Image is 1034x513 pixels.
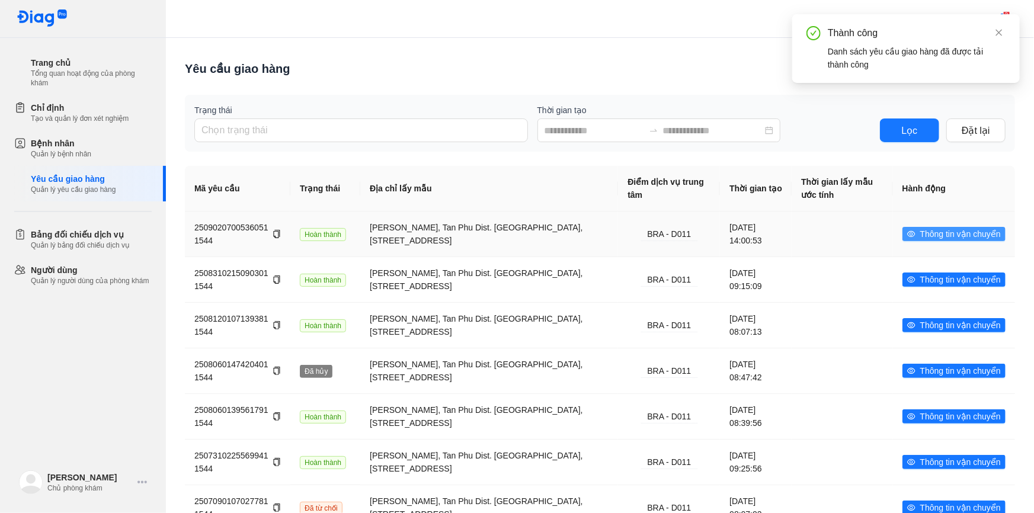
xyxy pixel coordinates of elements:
[31,185,116,194] div: Quản lý yêu cầu giao hàng
[370,358,609,384] div: [PERSON_NAME], Tan Phu Dist. [GEOGRAPHIC_DATA], [STREET_ADDRESS]
[194,403,281,429] div: 25080601395617911544
[300,319,346,332] span: Hoàn thành
[907,412,915,421] span: eye
[902,123,918,138] span: Lọc
[31,264,149,276] div: Người dùng
[720,256,792,302] td: [DATE] 09:15:09
[720,439,792,485] td: [DATE] 09:25:56
[31,69,152,88] div: Tổng quan hoạt động của phòng khám
[31,229,130,241] div: Bảng đối chiếu dịch vụ
[31,102,129,114] div: Chỉ định
[17,9,68,28] img: logo
[907,458,915,466] span: eye
[273,321,281,329] span: copy
[31,276,149,286] div: Quản lý người dùng của phòng khám
[31,114,129,123] div: Tạo và quản lý đơn xét nghiệm
[194,104,528,116] label: Trạng thái
[649,126,658,135] span: to
[902,272,1006,287] button: eyeThông tin vận chuyển
[31,241,130,250] div: Quản lý bảng đối chiếu dịch vụ
[300,228,346,241] span: Hoàn thành
[641,273,697,287] div: BRA - D011
[185,166,290,211] th: Mã yêu cầu
[47,483,133,493] div: Chủ phòng khám
[273,504,281,512] span: copy
[185,60,290,77] div: Yêu cầu giao hàng
[273,458,281,466] span: copy
[273,412,281,421] span: copy
[907,321,915,329] span: eye
[920,319,1001,332] span: Thông tin vận chuyển
[880,118,939,142] button: Lọc
[920,456,1001,469] span: Thông tin vận chuyển
[902,364,1006,378] button: eyeThông tin vận chuyển
[194,221,281,247] div: 25090207005360511544
[31,149,91,159] div: Quản lý bệnh nhân
[946,118,1006,142] button: Đặt lại
[300,365,332,378] span: Đã hủy
[828,26,1006,40] div: Thành công
[19,470,43,494] img: logo
[907,504,915,512] span: eye
[907,230,915,238] span: eye
[641,319,697,332] div: BRA - D011
[920,410,1001,423] span: Thông tin vận chuyển
[1003,11,1010,20] span: 2
[273,230,281,238] span: copy
[720,348,792,393] td: [DATE] 08:47:42
[273,275,281,284] span: copy
[920,273,1001,286] span: Thông tin vận chuyển
[893,166,1015,211] th: Hành động
[641,410,697,424] div: BRA - D011
[962,123,990,138] span: Đặt lại
[290,166,360,211] th: Trạng thái
[641,456,697,469] div: BRA - D011
[618,166,720,211] th: Điểm dịch vụ trung tâm
[720,393,792,439] td: [DATE] 08:39:56
[720,211,792,256] td: [DATE] 14:00:53
[300,274,346,287] span: Hoàn thành
[194,312,281,338] div: 25081201071393811544
[920,364,1001,377] span: Thông tin vận chuyển
[194,358,281,384] div: 25080601474204011544
[370,449,609,475] div: [PERSON_NAME], Tan Phu Dist. [GEOGRAPHIC_DATA], [STREET_ADDRESS]
[537,104,871,116] label: Thời gian tạo
[194,267,281,293] div: 25083102150903011544
[720,302,792,348] td: [DATE] 08:07:13
[902,227,1006,241] button: eyeThông tin vận chuyển
[902,409,1006,424] button: eyeThông tin vận chuyển
[806,26,821,40] span: check-circle
[47,472,133,483] div: [PERSON_NAME]
[641,364,697,378] div: BRA - D011
[31,137,91,149] div: Bệnh nhân
[360,166,618,211] th: Địa chỉ lấy mẫu
[31,173,116,185] div: Yêu cầu giao hàng
[194,449,281,475] div: 25073102255699411544
[370,221,609,247] div: [PERSON_NAME], Tan Phu Dist. [GEOGRAPHIC_DATA], [STREET_ADDRESS]
[641,227,697,241] div: BRA - D011
[300,411,346,424] span: Hoàn thành
[300,456,346,469] span: Hoàn thành
[792,166,892,211] th: Thời gian lấy mẫu ước tính
[649,126,658,135] span: swap-right
[370,403,609,429] div: [PERSON_NAME], Tan Phu Dist. [GEOGRAPHIC_DATA], [STREET_ADDRESS]
[995,28,1003,37] span: close
[902,318,1006,332] button: eyeThông tin vận chuyển
[907,367,915,375] span: eye
[902,455,1006,469] button: eyeThông tin vận chuyển
[370,312,609,338] div: [PERSON_NAME], Tan Phu Dist. [GEOGRAPHIC_DATA], [STREET_ADDRESS]
[273,367,281,375] span: copy
[920,227,1001,241] span: Thông tin vận chuyển
[907,275,915,284] span: eye
[370,267,609,293] div: [PERSON_NAME], Tan Phu Dist. [GEOGRAPHIC_DATA], [STREET_ADDRESS]
[31,57,152,69] div: Trang chủ
[828,45,1006,71] div: Danh sách yêu cầu giao hàng đã được tải thành công
[720,166,792,211] th: Thời gian tạo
